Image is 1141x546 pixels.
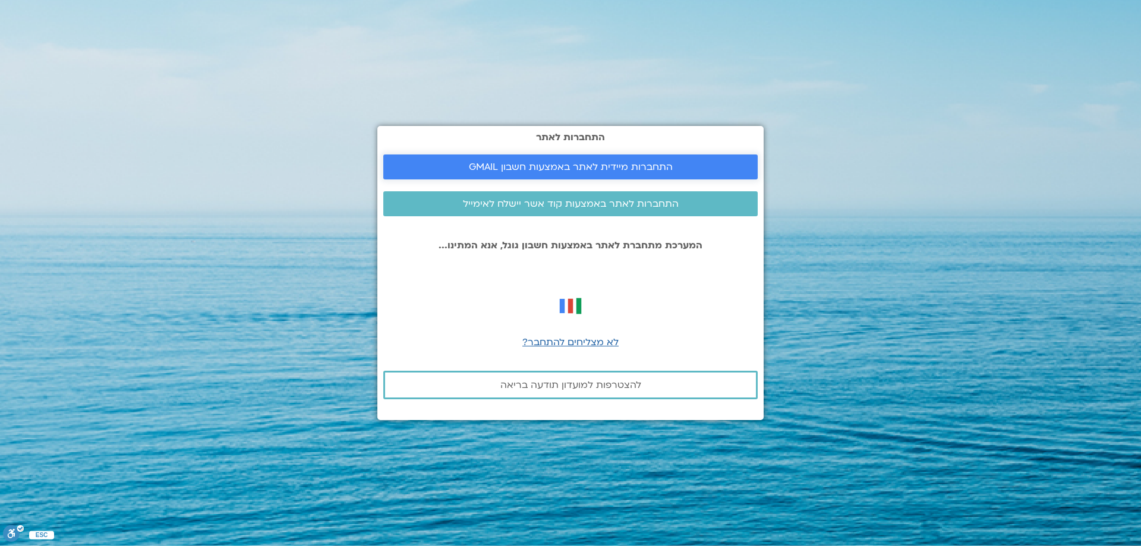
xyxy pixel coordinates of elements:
[383,154,758,179] a: התחברות מיידית לאתר באמצעות חשבון GMAIL
[463,198,679,209] span: התחברות לאתר באמצעות קוד אשר יישלח לאימייל
[383,240,758,251] p: המערכת מתחברת לאתר באמצעות חשבון גוגל, אנא המתינו...
[383,191,758,216] a: התחברות לאתר באמצעות קוד אשר יישלח לאימייל
[383,132,758,143] h2: התחברות לאתר
[500,380,641,390] span: להצטרפות למועדון תודעה בריאה
[383,371,758,399] a: להצטרפות למועדון תודעה בריאה
[469,162,673,172] span: התחברות מיידית לאתר באמצעות חשבון GMAIL
[522,336,619,349] a: לא מצליחים להתחבר?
